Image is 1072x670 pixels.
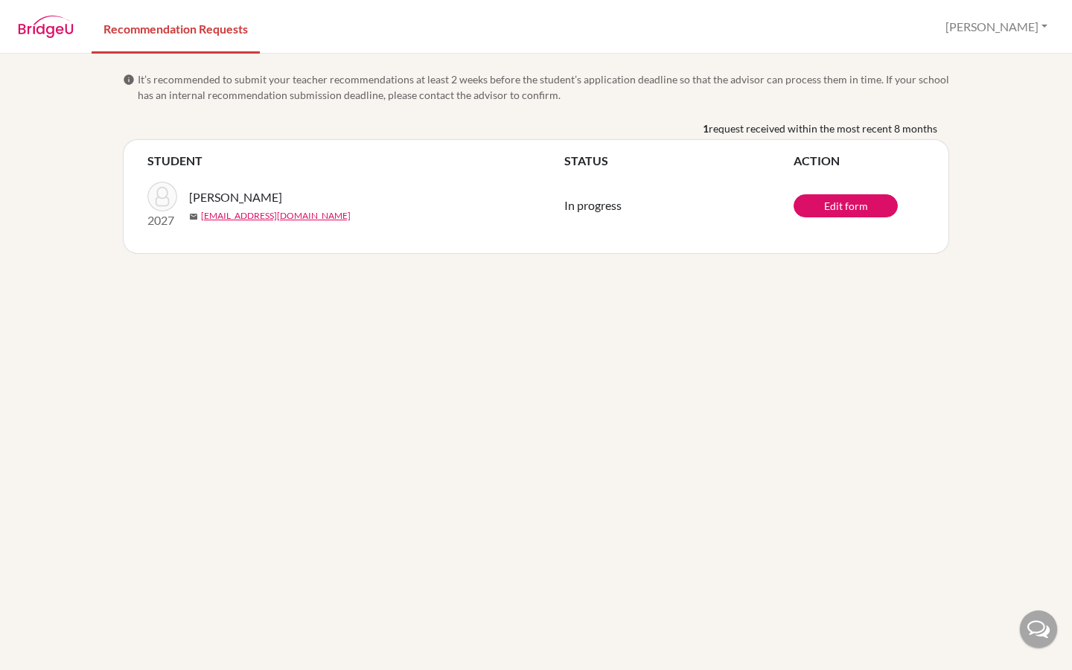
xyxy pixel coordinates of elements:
[189,188,282,206] span: [PERSON_NAME]
[939,13,1054,41] button: [PERSON_NAME]
[92,2,260,54] a: Recommendation Requests
[794,152,925,170] th: ACTION
[564,152,794,170] th: STATUS
[201,209,351,223] a: [EMAIL_ADDRESS][DOMAIN_NAME]
[709,121,937,136] span: request received within the most recent 8 months
[703,121,709,136] b: 1
[147,211,177,229] p: 2027
[147,152,564,170] th: STUDENT
[138,71,949,103] span: It’s recommended to submit your teacher recommendations at least 2 weeks before the student’s app...
[564,198,622,212] span: In progress
[147,182,177,211] img: Gupta, Riya
[123,74,135,86] span: info
[189,212,198,221] span: mail
[794,194,898,217] a: Edit form
[18,16,74,38] img: BridgeU logo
